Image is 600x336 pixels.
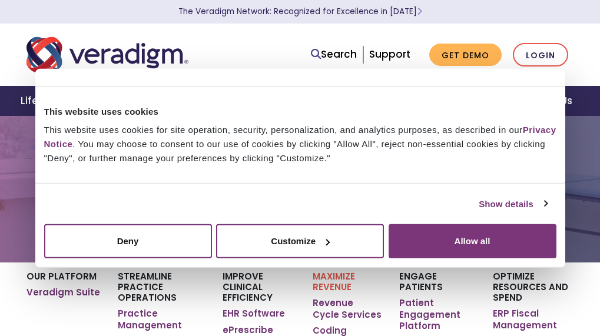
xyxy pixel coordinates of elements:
a: Privacy Notice [44,125,556,149]
a: ERP Fiscal Management [493,308,574,331]
img: Veradigm logo [26,35,188,74]
a: Life Sciences [14,86,97,116]
a: ePrescribe [223,324,273,336]
a: Search [311,46,357,62]
a: EHR Software [223,308,285,320]
a: Show details [479,197,547,211]
a: Patient Engagement Platform [399,297,475,332]
a: Revenue Cycle Services [313,297,382,320]
a: Login [513,43,568,67]
a: Get Demo [429,44,502,66]
button: Allow all [389,224,556,258]
a: The Veradigm Network: Recognized for Excellence in [DATE]Learn More [178,6,422,17]
button: Deny [44,224,212,258]
a: Support [369,47,410,61]
a: Veradigm Suite [26,287,100,298]
a: Practice Management [118,308,205,331]
div: This website uses cookies for site operation, security, personalization, and analytics purposes, ... [44,123,556,165]
button: Customize [216,224,384,258]
div: This website uses cookies [44,104,556,118]
span: Learn More [417,6,422,17]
